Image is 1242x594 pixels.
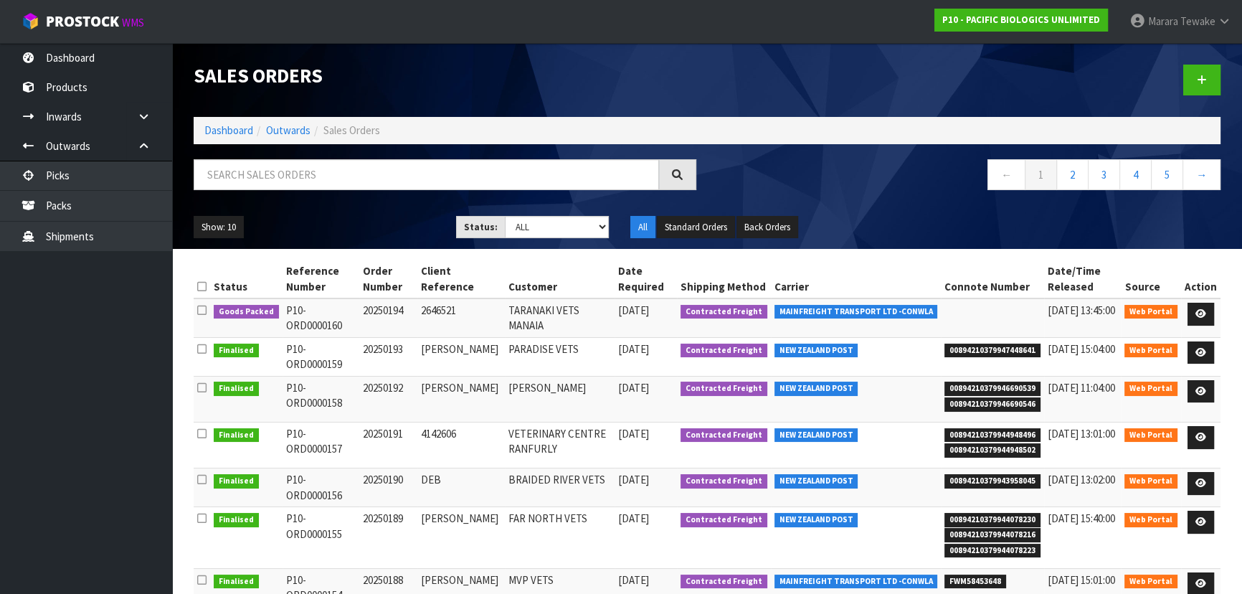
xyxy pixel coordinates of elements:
[1048,303,1115,317] span: [DATE] 13:45:00
[774,382,858,396] span: NEW ZEALAND POST
[204,123,253,137] a: Dashboard
[359,298,417,337] td: 20250194
[618,381,649,395] span: [DATE]
[417,298,505,337] td: 2646521
[417,468,505,507] td: DEB
[774,428,858,443] span: NEW ZEALAND POST
[736,216,798,239] button: Back Orders
[359,260,417,298] th: Order Number
[1048,573,1115,587] span: [DATE] 15:01:00
[283,507,359,569] td: P10-ORD0000155
[214,344,259,358] span: Finalised
[417,376,505,422] td: [PERSON_NAME]
[944,382,1040,396] span: 00894210379946690539
[464,221,498,233] strong: Status:
[677,260,771,298] th: Shipping Method
[266,123,310,137] a: Outwards
[283,423,359,468] td: P10-ORD0000157
[505,468,615,507] td: BRAIDED RIVER VETS
[1124,513,1177,527] span: Web Portal
[1182,159,1220,190] a: →
[1151,159,1183,190] a: 5
[323,123,380,137] span: Sales Orders
[1048,473,1115,486] span: [DATE] 13:02:00
[944,474,1040,489] span: 00894210379943958045
[283,298,359,337] td: P10-ORD0000160
[1124,428,1177,443] span: Web Portal
[417,507,505,569] td: [PERSON_NAME]
[22,12,39,30] img: cube-alt.png
[681,428,767,443] span: Contracted Freight
[1048,381,1115,395] span: [DATE] 11:04:00
[505,260,615,298] th: Customer
[417,423,505,468] td: 4142606
[934,9,1108,32] a: P10 - PACIFIC BIOLOGICS UNLIMITED
[1148,14,1178,28] span: Marara
[417,337,505,376] td: [PERSON_NAME]
[944,513,1040,527] span: 00894210379944078230
[194,159,659,190] input: Search sales orders
[681,344,767,358] span: Contracted Freight
[618,342,649,356] span: [DATE]
[194,216,244,239] button: Show: 10
[681,513,767,527] span: Contracted Freight
[987,159,1025,190] a: ←
[944,397,1040,412] span: 00894210379946690546
[1056,159,1089,190] a: 2
[214,428,259,443] span: Finalised
[1088,159,1120,190] a: 3
[942,14,1100,26] strong: P10 - PACIFIC BIOLOGICS UNLIMITED
[944,575,1006,589] span: FWM58453648
[505,376,615,422] td: [PERSON_NAME]
[505,507,615,569] td: FAR NORTH VETS
[283,337,359,376] td: P10-ORD0000159
[1180,14,1215,28] span: Tewake
[1124,575,1177,589] span: Web Portal
[774,474,858,489] span: NEW ZEALAND POST
[359,507,417,569] td: 20250189
[214,305,279,319] span: Goods Packed
[944,443,1040,458] span: 00894210379944948502
[1181,260,1220,298] th: Action
[1121,260,1181,298] th: Source
[359,376,417,422] td: 20250192
[681,382,767,396] span: Contracted Freight
[505,337,615,376] td: PARADISE VETS
[1048,511,1115,525] span: [DATE] 15:40:00
[122,16,144,29] small: WMS
[283,260,359,298] th: Reference Number
[1025,159,1057,190] a: 1
[657,216,735,239] button: Standard Orders
[1119,159,1152,190] a: 4
[1048,342,1115,356] span: [DATE] 15:04:00
[681,575,767,589] span: Contracted Freight
[359,337,417,376] td: 20250193
[681,474,767,489] span: Contracted Freight
[214,513,259,527] span: Finalised
[944,344,1040,358] span: 00894210379947448641
[774,575,938,589] span: MAINFREIGHT TRANSPORT LTD -CONWLA
[359,423,417,468] td: 20250191
[615,260,677,298] th: Date Required
[618,573,649,587] span: [DATE]
[944,528,1040,542] span: 00894210379944078216
[1048,427,1115,440] span: [DATE] 13:01:00
[417,260,505,298] th: Client Reference
[774,513,858,527] span: NEW ZEALAND POST
[771,260,942,298] th: Carrier
[505,298,615,337] td: TARANAKI VETS MANAIA
[214,382,259,396] span: Finalised
[944,428,1040,443] span: 00894210379944948496
[630,216,655,239] button: All
[210,260,283,298] th: Status
[1124,305,1177,319] span: Web Portal
[718,159,1220,194] nav: Page navigation
[194,65,696,86] h1: Sales Orders
[283,376,359,422] td: P10-ORD0000158
[505,423,615,468] td: VETERINARY CENTRE RANFURLY
[1124,344,1177,358] span: Web Portal
[618,473,649,486] span: [DATE]
[1124,474,1177,489] span: Web Portal
[681,305,767,319] span: Contracted Freight
[46,12,119,31] span: ProStock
